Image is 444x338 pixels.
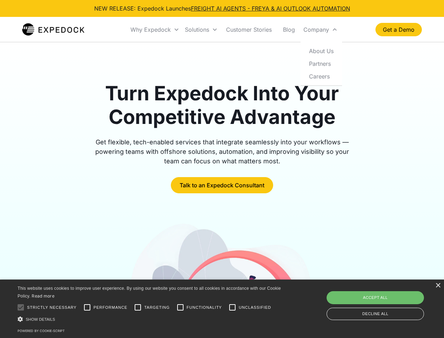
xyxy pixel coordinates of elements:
[18,286,281,299] span: This website uses cookies to improve user experience. By using our website you consent to all coo...
[171,177,273,193] a: Talk to an Expedock Consultant
[303,70,339,82] a: Careers
[301,18,340,42] div: Company
[26,317,55,321] span: Show details
[375,23,422,36] a: Get a Demo
[185,26,209,33] div: Solutions
[128,18,182,42] div: Why Expedock
[191,5,350,12] a: FREIGHT AI AGENTS - FREYA & AI OUTLOOK AUTOMATION
[220,18,277,42] a: Customer Stories
[94,4,350,13] div: NEW RELEASE: Expedock Launches
[18,315,283,323] div: Show details
[301,42,342,86] nav: Company
[182,18,220,42] div: Solutions
[87,82,357,129] h1: Turn Expedock Into Your Competitive Advantage
[22,23,84,37] a: home
[27,305,77,311] span: Strictly necessary
[130,26,171,33] div: Why Expedock
[87,137,357,166] div: Get flexible, tech-enabled services that integrate seamlessly into your workflows — powering team...
[94,305,128,311] span: Performance
[239,305,271,311] span: Unclassified
[303,57,339,70] a: Partners
[187,305,222,311] span: Functionality
[327,262,444,338] iframe: Chat Widget
[303,26,329,33] div: Company
[144,305,169,311] span: Targeting
[22,23,84,37] img: Expedock Logo
[32,293,54,299] a: Read more
[303,44,339,57] a: About Us
[277,18,301,42] a: Blog
[18,329,65,333] a: Powered by cookie-script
